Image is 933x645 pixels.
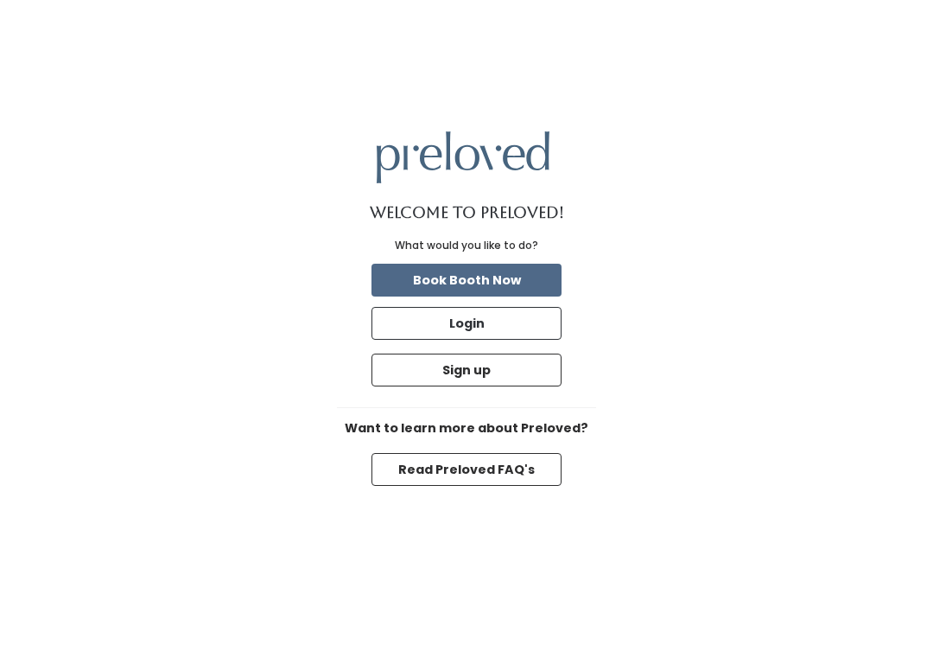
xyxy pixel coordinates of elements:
button: Read Preloved FAQ's [371,453,562,486]
h6: Want to learn more about Preloved? [337,422,596,436]
button: Login [371,307,562,340]
button: Book Booth Now [371,264,562,297]
a: Login [368,303,565,343]
button: Sign up [371,354,562,386]
img: preloved logo [377,131,549,182]
div: What would you like to do? [395,238,538,253]
h1: Welcome to Preloved! [370,204,564,221]
a: Sign up [368,350,565,390]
